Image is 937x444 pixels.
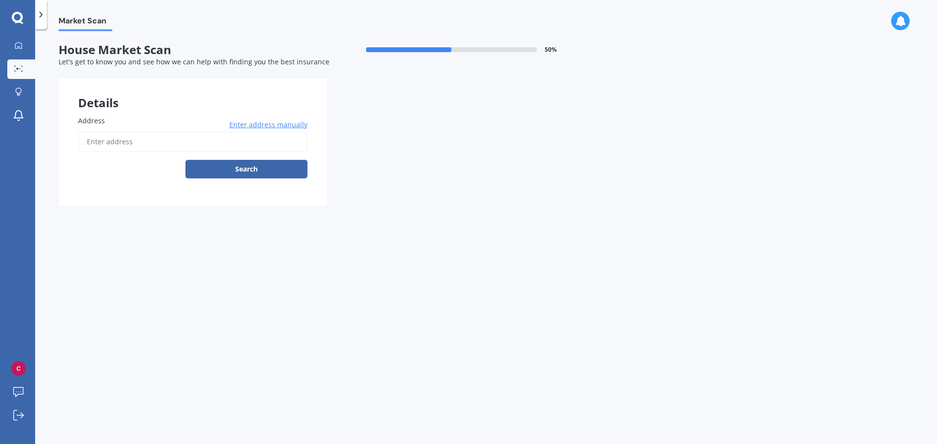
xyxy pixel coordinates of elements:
[545,46,557,53] span: 50 %
[59,78,327,108] div: Details
[185,160,307,178] button: Search
[59,43,327,57] span: House Market Scan
[229,120,307,130] span: Enter address manually
[78,116,105,125] span: Address
[59,16,112,29] span: Market Scan
[78,132,307,152] input: Enter address
[59,57,329,66] span: Let's get to know you and see how we can help with finding you the best insurance
[11,361,26,376] img: ACg8ocIu83jsAk5ydRj31pw6BtbaTJs5GvhI-y3cSpnmS5jp07Mr4Q=s96-c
